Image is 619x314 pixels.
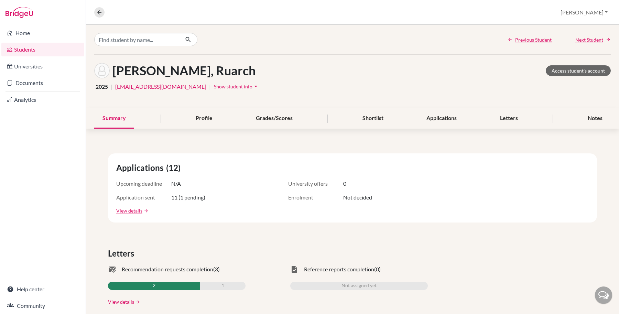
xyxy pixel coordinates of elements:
[546,65,611,76] a: Access student's account
[153,282,155,290] span: 2
[248,108,301,129] div: Grades/Scores
[116,207,142,214] a: View details
[492,108,526,129] div: Letters
[575,36,611,43] a: Next Student
[187,108,221,129] div: Profile
[1,93,84,107] a: Analytics
[108,247,137,260] span: Letters
[1,59,84,73] a: Universities
[1,282,84,296] a: Help center
[6,7,33,18] img: Bridge-U
[116,162,166,174] span: Applications
[418,108,465,129] div: Applications
[116,193,171,202] span: Application sent
[579,108,611,129] div: Notes
[354,108,392,129] div: Shortlist
[508,36,552,43] a: Previous Student
[288,193,343,202] span: Enrolment
[374,265,381,273] span: (0)
[171,193,205,202] span: 11 (1 pending)
[116,180,171,188] span: Upcoming deadline
[343,193,372,202] span: Not decided
[214,84,252,89] span: Show student info
[94,33,180,46] input: Find student by name...
[171,180,181,188] span: N/A
[575,36,603,43] span: Next Student
[252,83,259,90] i: arrow_drop_down
[213,265,220,273] span: (3)
[96,83,108,91] span: 2025
[1,76,84,90] a: Documents
[122,265,213,273] span: Recommendation requests completion
[221,282,224,290] span: 1
[142,208,149,213] a: arrow_forward
[290,265,298,273] span: task
[134,300,140,304] a: arrow_forward
[115,83,206,91] a: [EMAIL_ADDRESS][DOMAIN_NAME]
[214,81,260,92] button: Show student infoarrow_drop_down
[166,162,183,174] span: (12)
[209,83,211,91] span: |
[557,6,611,19] button: [PERSON_NAME]
[1,43,84,56] a: Students
[108,265,116,273] span: mark_email_read
[341,282,377,290] span: Not assigned yet
[94,63,110,78] img: Ruarch Baker's avatar
[343,180,346,188] span: 0
[111,83,112,91] span: |
[112,63,256,78] h1: [PERSON_NAME], Ruarch
[515,36,552,43] span: Previous Student
[1,299,84,313] a: Community
[304,265,374,273] span: Reference reports completion
[1,26,84,40] a: Home
[94,108,134,129] div: Summary
[108,298,134,305] a: View details
[15,5,30,11] span: Help
[288,180,343,188] span: University offers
